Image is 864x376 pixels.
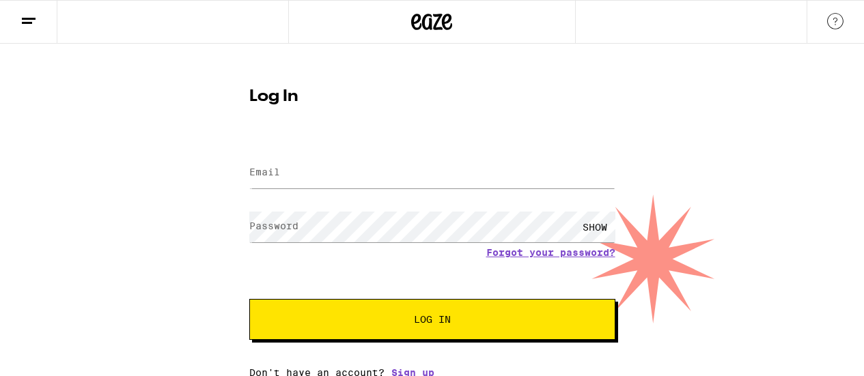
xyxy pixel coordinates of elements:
[249,220,298,231] label: Password
[249,89,615,105] h1: Log In
[249,158,615,188] input: Email
[414,315,451,324] span: Log In
[249,299,615,340] button: Log In
[574,212,615,242] div: SHOW
[249,167,280,177] label: Email
[486,247,615,258] a: Forgot your password?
